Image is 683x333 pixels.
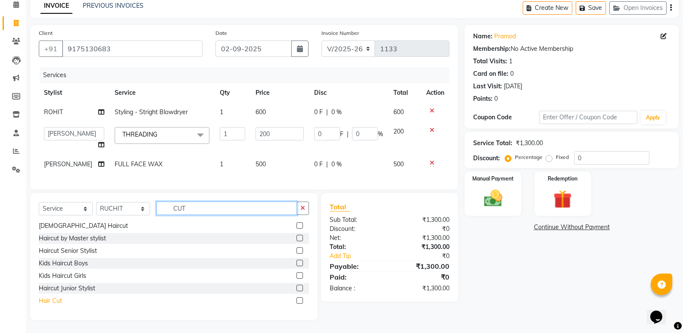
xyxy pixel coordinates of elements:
div: ₹1,300.00 [390,243,456,252]
span: THREADING [122,131,157,138]
label: Manual Payment [472,175,514,183]
a: x [157,131,161,138]
button: Save [576,1,606,15]
div: Total: [323,243,390,252]
label: Invoice Number [321,29,359,37]
div: ₹1,300.00 [390,215,456,224]
span: 1 [220,160,223,168]
button: Create New [523,1,572,15]
div: Card on file: [473,69,508,78]
div: Name: [473,32,493,41]
a: Add Tip [323,252,401,261]
th: Total [388,83,421,103]
img: _gift.svg [548,188,577,211]
div: Haircut by Master stylist [39,234,106,243]
iframe: chat widget [647,299,674,324]
div: Hair Cut [39,296,62,305]
div: Balance : [323,284,390,293]
input: Enter Offer / Coupon Code [539,111,637,124]
button: Apply [641,111,665,124]
div: [DATE] [504,82,522,91]
div: Sub Total: [323,215,390,224]
span: | [326,108,328,117]
div: Coupon Code [473,113,539,122]
div: No Active Membership [473,44,670,53]
div: Services [40,67,456,83]
input: Search by Name/Mobile/Email/Code [62,40,203,57]
div: Discount: [473,154,500,163]
div: ₹1,300.00 [390,284,456,293]
div: Last Visit: [473,82,502,91]
span: 500 [256,160,266,168]
a: Pramod [494,32,516,41]
div: Discount: [323,224,390,233]
div: ₹0 [401,252,456,261]
label: Fixed [556,153,569,161]
th: Stylist [39,83,109,103]
div: 1 [509,57,512,66]
label: Redemption [548,175,577,183]
th: Service [109,83,215,103]
span: 500 [393,160,404,168]
span: Styling - Stright Blowdryer [115,108,188,116]
div: ₹0 [390,224,456,233]
div: ₹1,300.00 [390,233,456,243]
label: Percentage [515,153,543,161]
input: Search or Scan [156,202,297,215]
span: Total [330,202,349,212]
span: [PERSON_NAME] [44,160,92,168]
div: Payable: [323,261,390,271]
label: Date [215,29,227,37]
span: 600 [256,108,266,116]
div: ₹1,300.00 [390,261,456,271]
a: PREVIOUS INVOICES [83,2,143,9]
div: Paid: [323,272,390,282]
th: Qty [215,83,250,103]
div: Kids Haircut Boys [39,259,88,268]
div: [DEMOGRAPHIC_DATA] Haircut [39,221,128,230]
th: Price [250,83,309,103]
span: F [340,130,343,139]
label: Client [39,29,53,37]
span: | [347,130,349,139]
button: Open Invoices [609,1,667,15]
div: 0 [494,94,498,103]
span: 200 [393,128,404,135]
button: +91 [39,40,63,57]
span: ROHIT [44,108,63,116]
div: Service Total: [473,139,512,148]
span: % [378,130,383,139]
span: 0 F [314,108,323,117]
div: Haircut Junior Stylist [39,284,95,293]
div: Points: [473,94,493,103]
div: ₹0 [390,272,456,282]
div: Total Visits: [473,57,507,66]
span: 0 F [314,160,323,169]
span: FULL FACE WAX [115,160,162,168]
span: 0 % [331,160,342,169]
th: Disc [309,83,388,103]
span: 600 [393,108,404,116]
div: Membership: [473,44,511,53]
span: | [326,160,328,169]
div: 0 [510,69,514,78]
div: Haircut Senior Stylist [39,246,97,255]
span: 1 [220,108,223,116]
div: Net: [323,233,390,243]
span: 0 % [331,108,342,117]
a: Continue Without Payment [466,223,677,232]
img: _cash.svg [478,188,508,209]
div: ₹1,300.00 [516,139,543,148]
th: Action [421,83,449,103]
div: Kids Haircut Girls [39,271,86,280]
